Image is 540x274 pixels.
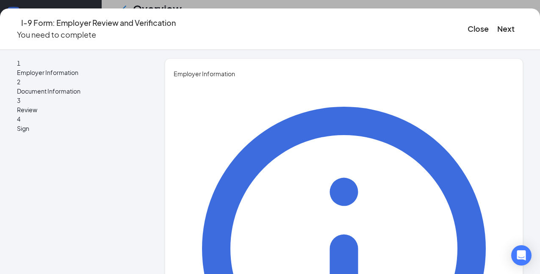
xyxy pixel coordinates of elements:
[17,124,144,133] span: Sign
[497,23,515,35] button: Next
[17,59,20,67] span: 1
[17,86,144,96] span: Document Information
[17,68,144,77] span: Employer Information
[17,105,144,114] span: Review
[174,69,514,78] span: Employer Information
[17,78,20,86] span: 2
[17,115,20,123] span: 4
[17,29,176,41] p: You need to complete
[17,97,20,104] span: 3
[468,23,489,35] button: Close
[21,17,176,29] h4: I-9 Form: Employer Review and Verification
[511,245,532,266] div: Open Intercom Messenger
